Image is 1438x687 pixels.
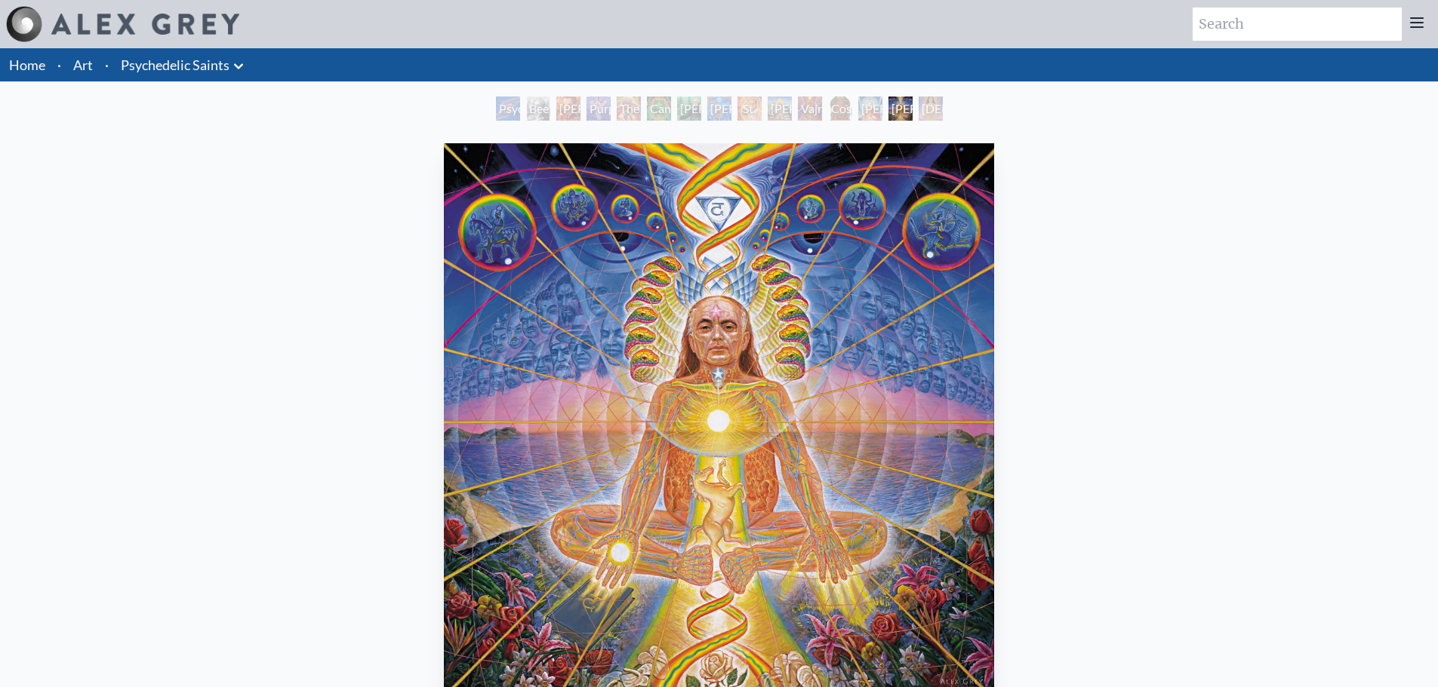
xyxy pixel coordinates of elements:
[9,57,45,73] a: Home
[858,97,882,121] div: [PERSON_NAME]
[828,97,852,121] div: Cosmic [DEMOGRAPHIC_DATA]
[617,97,641,121] div: The Shulgins and their Alchemical Angels
[121,54,229,75] a: Psychedelic Saints
[73,54,93,75] a: Art
[526,97,550,121] div: Beethoven
[556,97,580,121] div: [PERSON_NAME] M.D., Cartographer of Consciousness
[51,48,67,81] li: ·
[647,97,671,121] div: Cannabacchus
[99,48,115,81] li: ·
[737,97,762,121] div: St. [PERSON_NAME] & The LSD Revelation Revolution
[707,97,731,121] div: [PERSON_NAME] & the New Eleusis
[496,97,520,121] div: Psychedelic Healing
[919,97,943,121] div: [DEMOGRAPHIC_DATA]
[587,97,611,121] div: Purple [DEMOGRAPHIC_DATA]
[768,97,792,121] div: [PERSON_NAME]
[677,97,701,121] div: [PERSON_NAME][US_STATE] - Hemp Farmer
[798,97,822,121] div: Vajra Guru
[1193,8,1402,41] input: Search
[888,97,913,121] div: [PERSON_NAME]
